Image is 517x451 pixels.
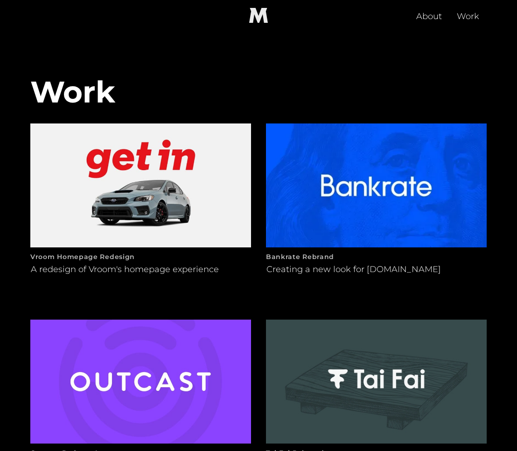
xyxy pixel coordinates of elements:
[449,0,487,30] a: Work
[244,0,273,30] a: home
[244,8,273,23] img: "M" logo
[30,251,251,262] h2: Vroom Homepage Redesign
[30,123,251,305] a: Vroom's main tagline, "Get in" above a gray Subaru WRX.Vroom Homepage RedesignA redesign of Vroom...
[266,262,441,284] p: Creating a new look for [DOMAIN_NAME]
[266,251,487,262] h2: Bankrate Rebrand
[30,75,487,109] h1: Work
[30,123,251,247] img: Vroom's main tagline, "Get in" above a gray Subaru WRX.
[266,123,487,247] img: Bankrate's new logo with new brand blue background featuring Benjamin Franklin illustration.
[266,123,487,305] a: Bankrate's new logo with new brand blue background featuring Benjamin Franklin illustration.Bankr...
[30,262,219,284] p: A redesign of Vroom's homepage experience
[409,0,449,30] a: About
[30,320,251,444] img: New Outcast app logo with branded background.
[266,320,487,444] img: New Tai Fai logo with branded background illustration.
